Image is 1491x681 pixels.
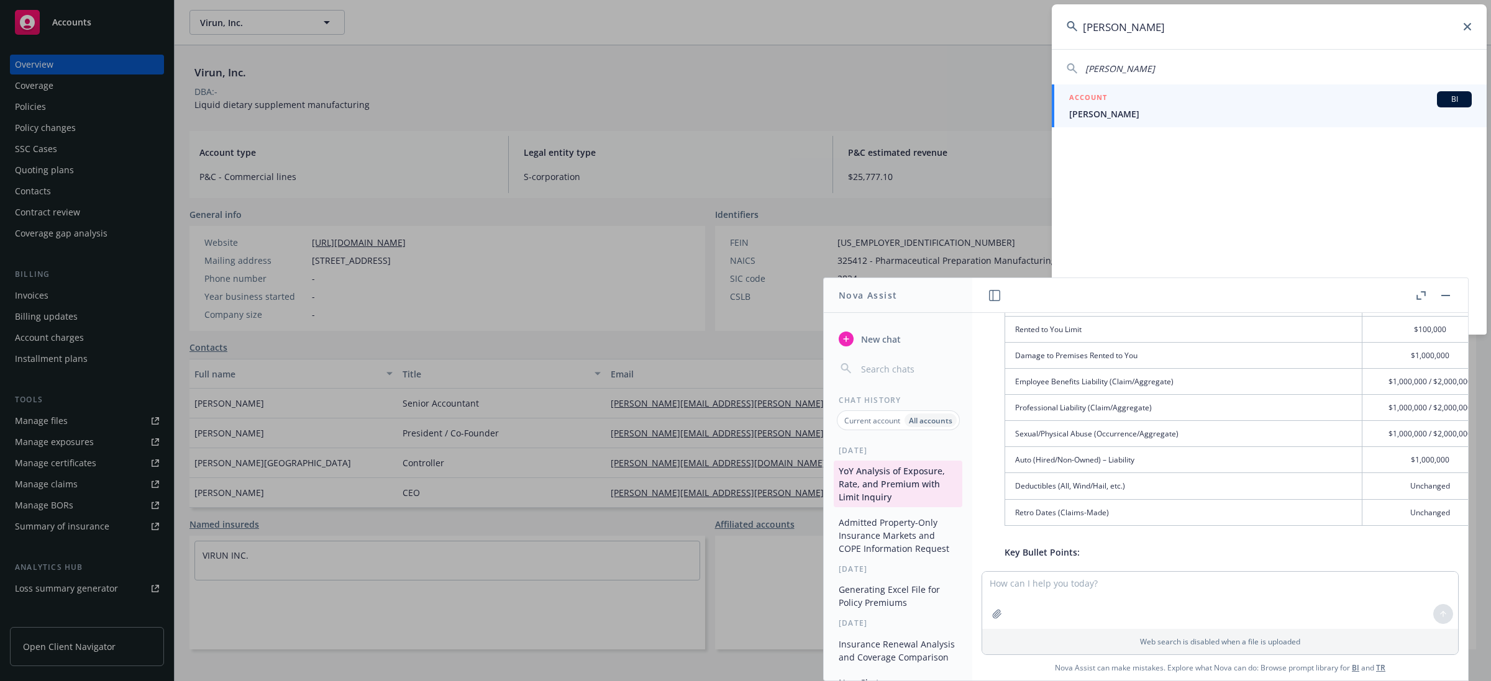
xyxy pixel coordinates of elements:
button: Generating Excel File for Policy Premiums [834,579,962,613]
td: Professional Liability (Claim/Aggregate) [1005,395,1362,421]
td: Retro Dates (Claims-Made) [1005,499,1362,525]
p: All accounts [909,415,952,426]
h1: Nova Assist [839,289,897,302]
p: Web search is disabled when a file is uploaded [990,636,1451,647]
td: Damage to Premises Rented to You [1005,342,1362,368]
div: [DATE] [824,618,972,628]
span: New chat [859,333,901,346]
button: Admitted Property-Only Insurance Markets and COPE Information Request [834,512,962,559]
div: [DATE] [824,564,972,574]
td: Auto (Hired/Non-Owned) – Liability [1005,447,1362,473]
button: Insurance Renewal Analysis and Coverage Comparison [834,634,962,667]
td: Sexual/Physical Abuse (Occurrence/Aggregate) [1005,421,1362,447]
button: YoY Analysis of Exposure, Rate, and Premium with Limit Inquiry [834,461,962,507]
a: BI [1352,662,1359,673]
span: Key Bullet Points: [1005,546,1080,558]
a: TR [1376,662,1385,673]
h5: ACCOUNT [1069,91,1107,106]
span: [PERSON_NAME] [1069,107,1472,120]
span: Nova Assist can make mistakes. Explore what Nova can do: Browse prompt library for and [977,655,1463,680]
a: ACCOUNTBI[PERSON_NAME] [1052,84,1487,127]
button: New chat [834,328,962,350]
td: Employee Benefits Liability (Claim/Aggregate) [1005,368,1362,394]
input: Search chats [859,360,957,377]
p: Current account [844,415,900,426]
input: Search... [1052,4,1487,49]
div: Chat History [824,395,972,405]
div: [DATE] [824,445,972,456]
span: [PERSON_NAME] [1085,63,1155,74]
td: Deductibles (All, Wind/Hail, etc.) [1005,473,1362,499]
td: Rented to You Limit [1005,316,1362,342]
span: BI [1442,94,1467,105]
